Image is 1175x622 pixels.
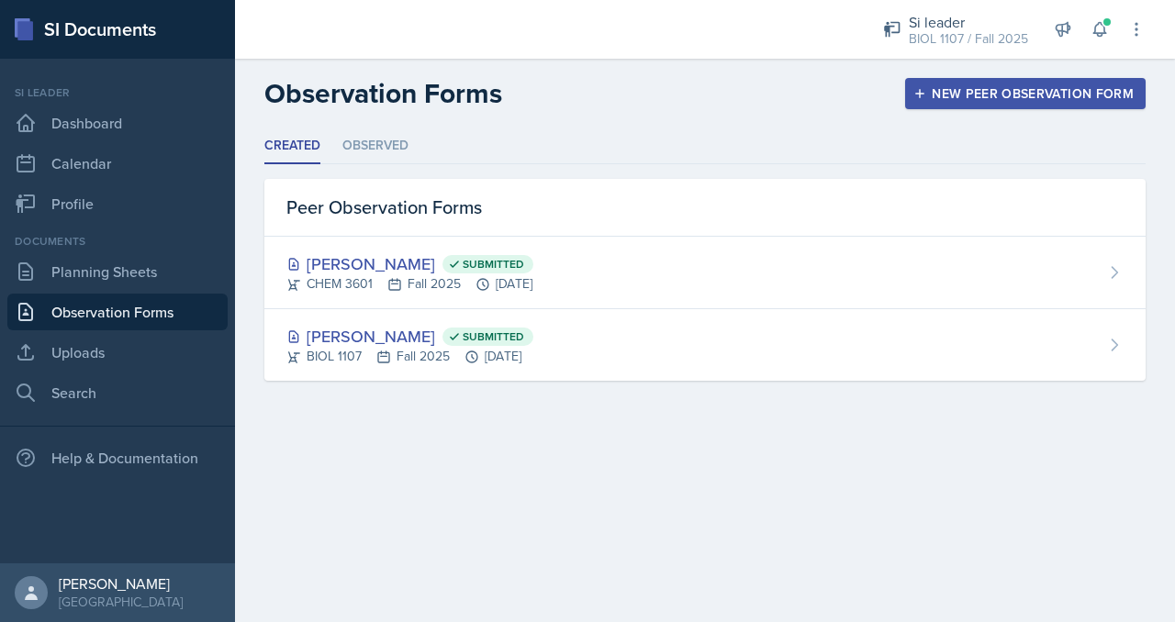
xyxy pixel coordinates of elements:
[286,347,533,366] div: BIOL 1107 Fall 2025 [DATE]
[7,334,228,371] a: Uploads
[909,11,1028,33] div: Si leader
[7,233,228,250] div: Documents
[264,77,502,110] h2: Observation Forms
[286,324,533,349] div: [PERSON_NAME]
[59,593,183,611] div: [GEOGRAPHIC_DATA]
[7,105,228,141] a: Dashboard
[7,84,228,101] div: Si leader
[264,179,1146,237] div: Peer Observation Forms
[909,29,1028,49] div: BIOL 1107 / Fall 2025
[905,78,1146,109] button: New Peer Observation Form
[286,274,533,294] div: CHEM 3601 Fall 2025 [DATE]
[7,374,228,411] a: Search
[264,309,1146,381] a: [PERSON_NAME] Submitted BIOL 1107Fall 2025[DATE]
[917,86,1134,101] div: New Peer Observation Form
[7,439,228,476] div: Help & Documentation
[59,574,183,593] div: [PERSON_NAME]
[7,145,228,182] a: Calendar
[7,294,228,330] a: Observation Forms
[7,253,228,290] a: Planning Sheets
[463,257,524,272] span: Submitted
[463,329,524,344] span: Submitted
[342,128,408,164] li: Observed
[7,185,228,222] a: Profile
[264,128,320,164] li: Created
[286,251,533,276] div: [PERSON_NAME]
[264,237,1146,309] a: [PERSON_NAME] Submitted CHEM 3601Fall 2025[DATE]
